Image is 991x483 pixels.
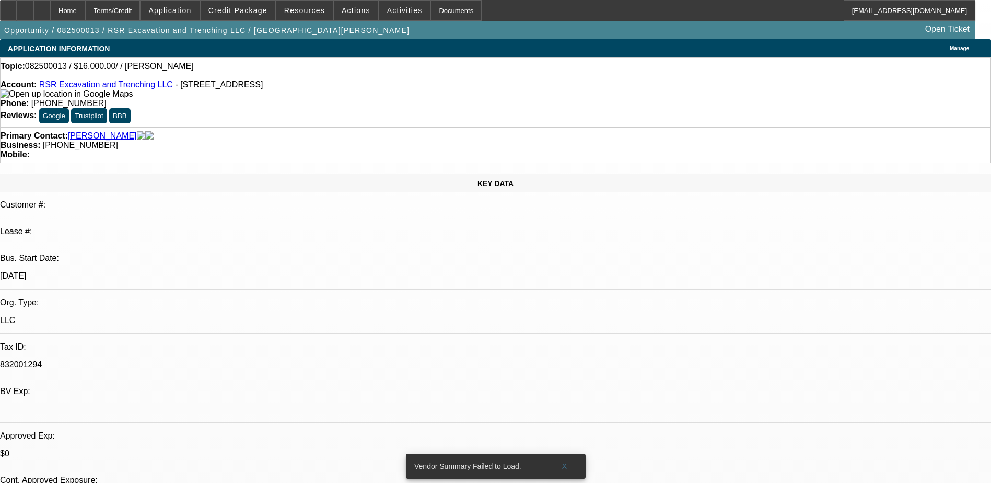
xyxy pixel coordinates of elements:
span: Application [148,6,191,15]
strong: Mobile: [1,150,30,159]
strong: Business: [1,141,40,149]
a: [PERSON_NAME] [68,131,137,141]
span: Resources [284,6,325,15]
img: Open up location in Google Maps [1,89,133,99]
button: Application [141,1,199,20]
strong: Reviews: [1,111,37,120]
div: Vendor Summary Failed to Load. [406,454,548,479]
span: 082500013 / $16,000.00/ / [PERSON_NAME] [25,62,194,71]
button: BBB [109,108,131,123]
strong: Primary Contact: [1,131,68,141]
button: Activities [379,1,430,20]
span: APPLICATION INFORMATION [8,44,110,53]
button: Credit Package [201,1,275,20]
button: Actions [334,1,378,20]
span: - [STREET_ADDRESS] [175,80,263,89]
button: X [548,457,581,476]
span: KEY DATA [477,179,514,188]
span: Opportunity / 082500013 / RSR Excavation and Trenching LLC / [GEOGRAPHIC_DATA][PERSON_NAME] [4,26,410,34]
span: Actions [342,6,370,15]
span: Credit Package [208,6,267,15]
button: Google [39,108,69,123]
span: Activities [387,6,423,15]
span: [PHONE_NUMBER] [43,141,118,149]
a: Open Ticket [921,20,974,38]
span: [PHONE_NUMBER] [31,99,107,108]
span: X [562,462,567,470]
a: RSR Excavation and Trenching LLC [39,80,173,89]
img: facebook-icon.png [137,131,145,141]
span: Manage [950,45,969,51]
img: linkedin-icon.png [145,131,154,141]
strong: Phone: [1,99,29,108]
button: Trustpilot [71,108,107,123]
a: View Google Maps [1,89,133,98]
strong: Account: [1,80,37,89]
strong: Topic: [1,62,25,71]
button: Resources [276,1,333,20]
